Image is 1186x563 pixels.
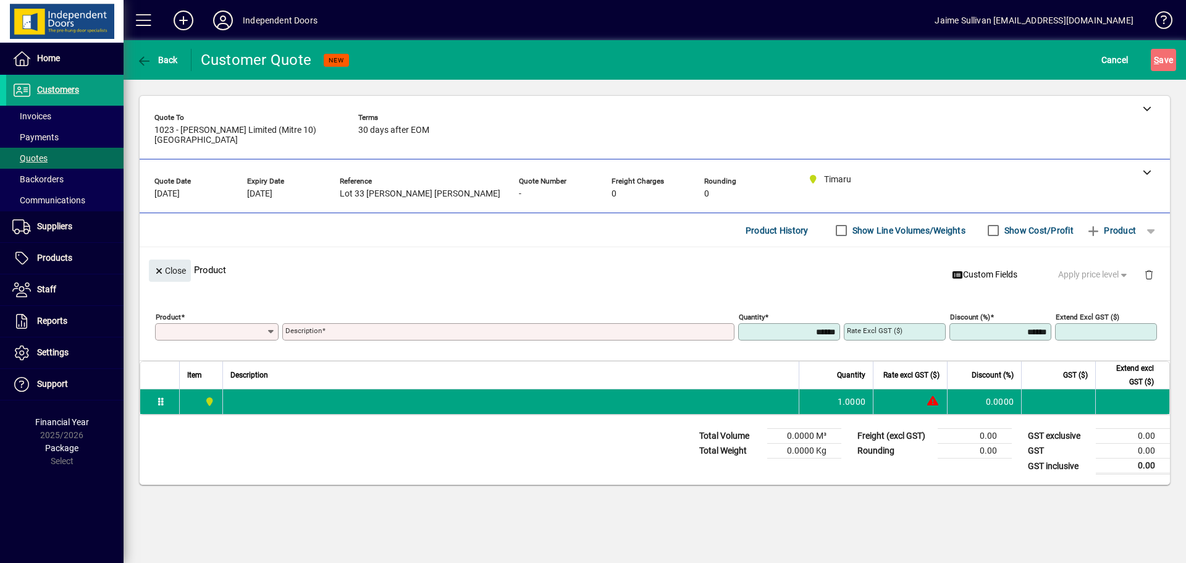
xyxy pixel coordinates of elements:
[12,111,51,121] span: Invoices
[137,55,178,65] span: Back
[1101,50,1129,70] span: Cancel
[154,125,340,145] span: 1023 - [PERSON_NAME] Limited (Mitre 10) [GEOGRAPHIC_DATA]
[37,284,56,294] span: Staff
[149,260,191,282] button: Close
[1151,49,1176,71] button: Save
[1053,264,1135,286] button: Apply price level
[1134,260,1164,289] button: Delete
[883,368,940,382] span: Rate excl GST ($)
[1096,444,1170,459] td: 0.00
[851,429,938,444] td: Freight (excl GST)
[37,85,79,95] span: Customers
[1096,459,1170,474] td: 0.00
[285,326,322,335] mat-label: Description
[612,189,616,199] span: 0
[154,261,186,281] span: Close
[1058,268,1130,281] span: Apply price level
[1022,444,1096,459] td: GST
[12,132,59,142] span: Payments
[6,169,124,190] a: Backorders
[6,190,124,211] a: Communications
[6,211,124,242] a: Suppliers
[938,444,1012,459] td: 0.00
[704,189,709,199] span: 0
[154,189,180,199] span: [DATE]
[1103,362,1154,389] span: Extend excl GST ($)
[837,368,865,382] span: Quantity
[6,106,124,127] a: Invoices
[972,368,1014,382] span: Discount (%)
[146,265,194,276] app-page-header-button: Close
[1022,459,1096,474] td: GST inclusive
[1134,269,1164,280] app-page-header-button: Delete
[37,316,67,326] span: Reports
[164,9,203,32] button: Add
[6,274,124,305] a: Staff
[133,49,181,71] button: Back
[935,11,1133,30] div: Jaime Sullivan [EMAIL_ADDRESS][DOMAIN_NAME]
[1063,368,1088,382] span: GST ($)
[187,368,202,382] span: Item
[12,174,64,184] span: Backorders
[203,9,243,32] button: Profile
[358,125,429,135] span: 30 days after EOM
[1098,49,1132,71] button: Cancel
[12,153,48,163] span: Quotes
[6,369,124,400] a: Support
[767,429,841,444] td: 0.0000 M³
[6,243,124,274] a: Products
[37,221,72,231] span: Suppliers
[1022,429,1096,444] td: GST exclusive
[140,247,1170,292] div: Product
[6,127,124,148] a: Payments
[1056,313,1119,321] mat-label: Extend excl GST ($)
[952,268,1017,281] span: Custom Fields
[340,189,500,199] span: Lot 33 [PERSON_NAME] [PERSON_NAME]
[767,444,841,459] td: 0.0000 Kg
[950,313,990,321] mat-label: Discount (%)
[838,396,866,408] span: 1.0000
[947,264,1022,286] button: Custom Fields
[850,224,965,237] label: Show Line Volumes/Weights
[201,395,216,408] span: Timaru
[12,195,85,205] span: Communications
[1154,55,1159,65] span: S
[741,219,814,242] button: Product History
[243,11,318,30] div: Independent Doors
[519,189,521,199] span: -
[45,443,78,453] span: Package
[6,337,124,368] a: Settings
[247,189,272,199] span: [DATE]
[6,306,124,337] a: Reports
[37,253,72,263] span: Products
[201,50,312,70] div: Customer Quote
[1096,429,1170,444] td: 0.00
[693,429,767,444] td: Total Volume
[947,389,1021,414] td: 0.0000
[938,429,1012,444] td: 0.00
[847,326,902,335] mat-label: Rate excl GST ($)
[230,368,268,382] span: Description
[739,313,765,321] mat-label: Quantity
[6,43,124,74] a: Home
[1002,224,1074,237] label: Show Cost/Profit
[693,444,767,459] td: Total Weight
[1146,2,1171,43] a: Knowledge Base
[1154,50,1173,70] span: ave
[37,53,60,63] span: Home
[6,148,124,169] a: Quotes
[746,221,809,240] span: Product History
[851,444,938,459] td: Rounding
[329,56,344,64] span: NEW
[37,379,68,389] span: Support
[37,347,69,357] span: Settings
[156,313,181,321] mat-label: Product
[35,417,89,427] span: Financial Year
[124,49,191,71] app-page-header-button: Back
